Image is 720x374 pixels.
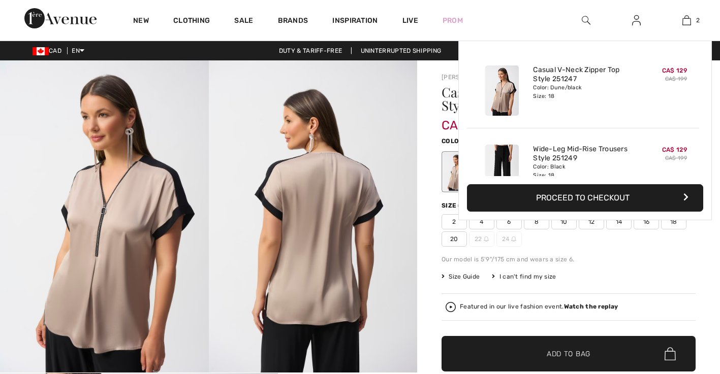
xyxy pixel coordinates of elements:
img: Watch the replay [446,302,456,312]
div: Our model is 5'9"/175 cm and wears a size 6. [442,255,696,264]
strong: Watch the replay [564,303,618,310]
span: 20 [442,231,467,247]
h1: Casual V-neck Zipper Top Style 251247 [442,86,653,112]
span: 4 [469,214,494,229]
img: ring-m.svg [484,236,489,242]
span: EN [72,47,84,54]
span: 18 [661,214,686,229]
img: search the website [582,14,590,26]
a: New [133,16,149,27]
img: Casual V-Neck Zipper Top Style 251247 [485,65,519,116]
div: I can't find my size [492,272,556,281]
img: Bag.svg [665,347,676,360]
span: 22 [469,231,494,247]
span: 2 [442,214,467,229]
div: Featured in our live fashion event. [460,303,618,310]
a: 2 [662,14,711,26]
span: 6 [496,214,522,229]
img: ring-m.svg [511,236,516,242]
span: 12 [579,214,604,229]
span: Inspiration [332,16,378,27]
div: Size ([GEOGRAPHIC_DATA]/[GEOGRAPHIC_DATA]): [442,201,611,210]
span: 2 [696,16,700,25]
div: Color: Black Size: 18 [533,163,633,179]
span: 8 [524,214,549,229]
a: Sign In [624,14,649,27]
a: Brands [278,16,308,27]
a: [PERSON_NAME] [442,74,492,81]
button: Proceed to Checkout [467,184,703,212]
img: Casual V-Neck Zipper Top Style 251247. 2 [209,60,418,372]
span: 14 [606,214,632,229]
div: Color: Dune/black Size: 18 [533,84,633,100]
img: My Bag [682,14,691,26]
img: 1ère Avenue [24,8,97,28]
s: CA$ 199 [665,76,687,82]
img: Canadian Dollar [33,47,49,55]
a: Prom [443,15,463,26]
span: CA$ 129 [662,146,687,153]
a: Live [402,15,418,26]
span: Size Guide [442,272,480,281]
a: Sale [234,16,253,27]
img: Wide-Leg Mid-Rise Trousers Style 251249 [485,145,519,195]
span: CAD [33,47,66,54]
span: Add to Bag [547,349,590,359]
a: Clothing [173,16,210,27]
a: Casual V-Neck Zipper Top Style 251247 [533,65,633,84]
a: Wide-Leg Mid-Rise Trousers Style 251249 [533,145,633,163]
span: 10 [551,214,577,229]
img: My Info [632,14,641,26]
span: 24 [496,231,522,247]
span: CA$ 129 [442,108,489,132]
span: 16 [634,214,659,229]
s: CA$ 199 [665,155,687,161]
span: Color: [442,138,465,145]
button: Add to Bag [442,336,696,371]
div: Dune/black [443,153,469,191]
span: CA$ 129 [662,67,687,74]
